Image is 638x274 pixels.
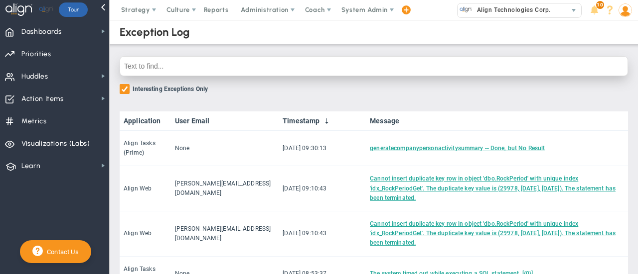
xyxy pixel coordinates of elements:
td: None [171,131,279,166]
div: Exception Log [120,25,189,39]
span: Metrics [21,111,47,132]
span: Contact Us [43,248,79,256]
span: 10 [596,1,604,9]
td: [PERSON_NAME][EMAIL_ADDRESS][DOMAIN_NAME] [171,166,279,211]
a: generatecompanypersonactivitysummary -- Done, but No Result [370,145,545,152]
td: [DATE] 09:10:43 [279,211,366,257]
img: 64089.Person.photo [619,3,632,17]
img: 10991.Company.photo [460,3,472,16]
td: Align Web [120,166,171,211]
span: Administration [241,6,288,13]
span: Strategy [121,6,150,13]
span: Culture [166,6,190,13]
span: Coach [305,6,325,13]
span: System Admin [341,6,388,13]
td: [PERSON_NAME][EMAIL_ADDRESS][DOMAIN_NAME] [171,211,279,257]
a: Cannot insert duplicate key row in object 'dbo.RockPeriod' with unique index 'idx_RockPeriodGet'.... [370,220,616,246]
a: Cannot insert duplicate key row in object 'dbo.RockPeriod' with unique index 'idx_RockPeriodGet'.... [370,175,616,201]
span: Visualizations (Labs) [21,133,90,154]
span: Huddles [21,66,48,87]
span: Dashboards [21,21,62,42]
a: Application [124,117,167,125]
span: Action Items [21,89,64,109]
span: Learn [21,156,40,177]
input: Text to find... [120,56,628,76]
span: Interesting Exceptions Only [133,84,208,95]
span: select [567,3,581,17]
td: Align Tasks (Prime) [120,131,171,166]
span: Priorities [21,44,51,65]
td: Align Web [120,211,171,257]
span: Align Technologies Corp. [472,3,551,16]
a: Timestamp [283,117,362,125]
a: Message [370,117,624,125]
a: User Email [175,117,275,125]
td: [DATE] 09:30:13 [279,131,366,166]
td: [DATE] 09:10:43 [279,166,366,211]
